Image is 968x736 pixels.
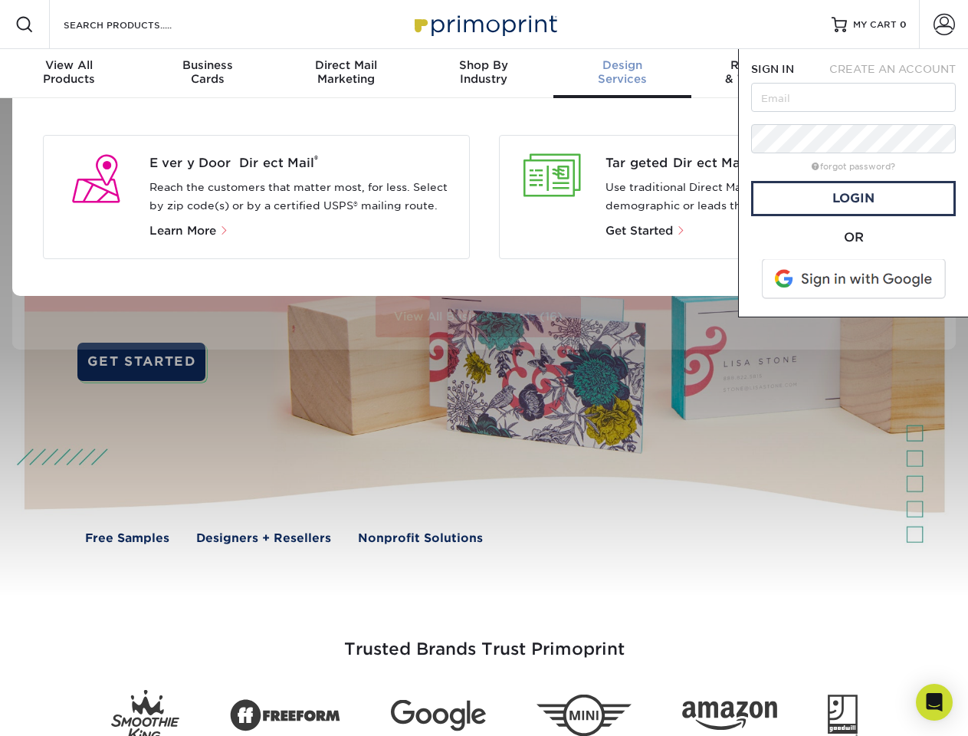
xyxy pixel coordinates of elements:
h3: Trusted Brands Trust Primoprint [36,603,933,678]
span: Shop By [415,58,553,72]
div: OR [751,228,956,247]
a: Login [751,181,956,216]
img: Primoprint [408,8,561,41]
span: Design [553,58,691,72]
div: Industry [415,58,553,86]
input: SEARCH PRODUCTS..... [62,15,212,34]
div: Marketing [277,58,415,86]
div: Cards [138,58,276,86]
span: Resources [691,58,829,72]
span: CREATE AN ACCOUNT [829,63,956,75]
div: Services [553,58,691,86]
a: Resources& Templates [691,49,829,98]
span: MY CART [853,18,897,31]
div: Open Intercom Messenger [916,684,953,721]
div: & Templates [691,58,829,86]
a: Shop ByIndustry [415,49,553,98]
a: Direct MailMarketing [277,49,415,98]
span: 0 [900,19,907,30]
img: Amazon [682,701,777,731]
span: SIGN IN [751,63,794,75]
a: BusinessCards [138,49,276,98]
a: DesignServices [553,49,691,98]
img: Google [391,700,486,731]
span: Direct Mail [277,58,415,72]
span: Business [138,58,276,72]
a: forgot password? [812,162,895,172]
img: Goodwill [828,695,858,736]
input: Email [751,83,956,112]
